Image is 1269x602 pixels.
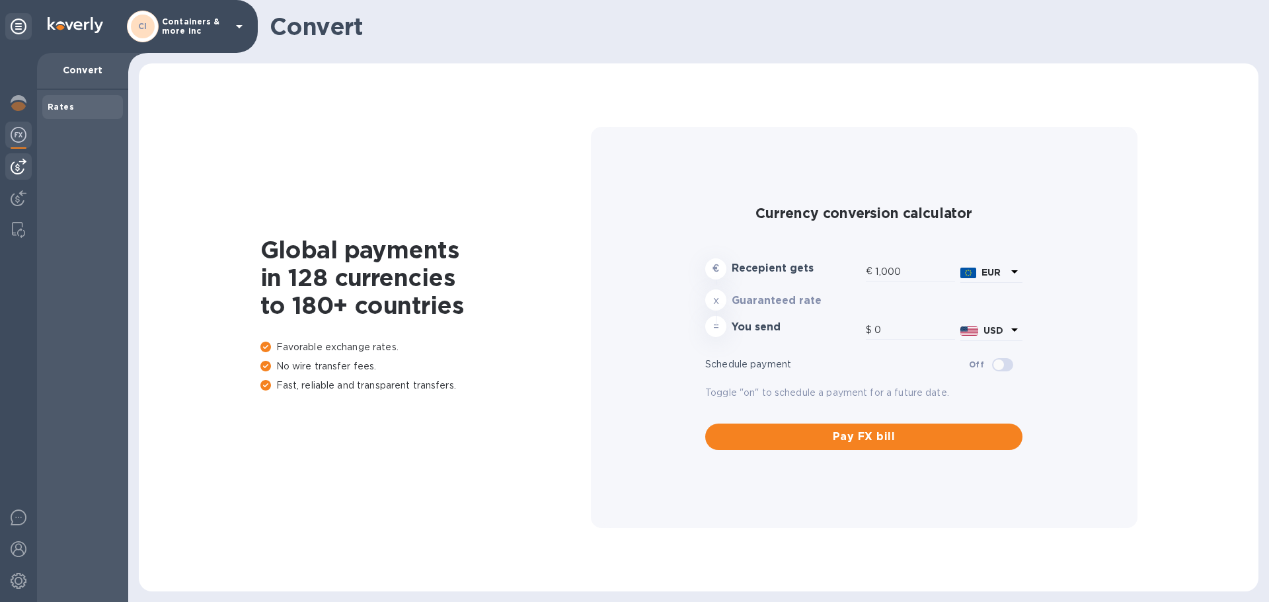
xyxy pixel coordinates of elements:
b: CI [138,21,147,31]
p: Toggle "on" to schedule a payment for a future date. [705,386,1022,400]
b: USD [983,325,1003,336]
b: EUR [981,267,1001,278]
strong: € [712,263,719,274]
p: Convert [48,63,118,77]
div: $ [866,320,874,340]
input: Amount [874,320,955,340]
b: Off [969,359,984,369]
b: Rates [48,102,74,112]
h1: Global payments in 128 currencies to 180+ countries [260,236,591,319]
div: x [705,289,726,311]
img: USD [960,326,978,336]
h2: Currency conversion calculator [705,205,1022,221]
div: = [705,316,726,337]
img: Logo [48,17,103,33]
img: Foreign exchange [11,127,26,143]
p: Favorable exchange rates. [260,340,591,354]
input: Amount [875,262,955,282]
button: Pay FX bill [705,424,1022,450]
h3: You send [732,321,861,334]
h1: Convert [270,13,1248,40]
p: No wire transfer fees. [260,359,591,373]
span: Pay FX bill [716,429,1012,445]
p: Containers & more inc [162,17,228,36]
h3: Recepient gets [732,262,861,275]
h3: Guaranteed rate [732,295,861,307]
p: Fast, reliable and transparent transfers. [260,379,591,393]
p: Schedule payment [705,357,969,371]
div: € [866,262,875,282]
div: Unpin categories [5,13,32,40]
